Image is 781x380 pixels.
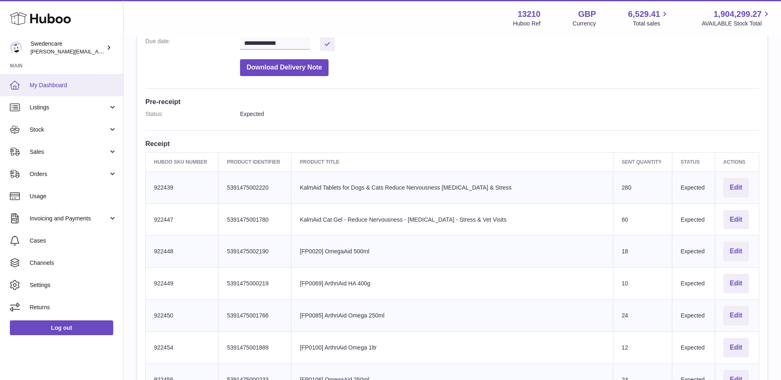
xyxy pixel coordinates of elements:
a: 1,904,299.27 AVAILABLE Stock Total [702,9,771,28]
button: Edit [723,178,749,197]
td: 922447 [146,204,219,236]
td: 280 [613,171,672,204]
td: KalmAid Tablets for Dogs & Cats Reduce Nervousness [MEDICAL_DATA] & Stress [291,171,613,204]
th: Product Identifier [219,152,291,171]
td: 10 [613,268,672,300]
td: 922449 [146,268,219,300]
td: 5391475000219 [219,268,291,300]
img: simon.shaw@swedencare.co.uk [10,42,22,54]
th: Product title [291,152,613,171]
td: 5391475001766 [219,300,291,332]
span: My Dashboard [30,81,117,89]
td: Expected [672,300,715,332]
span: Channels [30,259,117,267]
td: Expected [672,204,715,236]
a: 6,529.41 Total sales [628,9,670,28]
td: 922454 [146,331,219,364]
th: Huboo SKU Number [146,152,219,171]
td: [FP0069] ArthriAid HA 400g [291,268,613,300]
th: Status [672,152,715,171]
dt: Status: [145,110,240,118]
span: Cases [30,237,117,245]
td: [FP0020] OmegaAid 500ml [291,236,613,268]
td: 24 [613,300,672,332]
button: Edit [723,338,749,357]
td: 922448 [146,236,219,268]
th: Actions [715,152,759,171]
div: Currency [573,20,596,28]
td: KalmAid Cat Gel - Reduce Nervousness - [MEDICAL_DATA] - Stress & Vet Visits [291,204,613,236]
span: Total sales [633,20,669,28]
td: Expected [672,236,715,268]
button: Edit [723,306,749,325]
span: AVAILABLE Stock Total [702,20,771,28]
button: Download Delivery Note [240,59,329,76]
button: Edit [723,242,749,261]
td: 5391475001889 [219,331,291,364]
td: 18 [613,236,672,268]
span: Returns [30,304,117,311]
span: [PERSON_NAME][EMAIL_ADDRESS][PERSON_NAME][DOMAIN_NAME] [30,48,209,55]
span: 1,904,299.27 [713,9,762,20]
td: [FP0100] ArthriAid Omega 1ltr [291,331,613,364]
div: Swedencare [30,40,105,56]
td: 5391475002190 [219,236,291,268]
span: Sales [30,148,108,156]
td: 12 [613,331,672,364]
dd: Expected [240,110,759,118]
span: Orders [30,170,108,178]
span: Usage [30,192,117,200]
a: Log out [10,320,113,335]
td: 922439 [146,171,219,204]
td: Expected [672,331,715,364]
span: Invoicing and Payments [30,215,108,222]
td: 5391475001780 [219,204,291,236]
td: 60 [613,204,672,236]
th: Sent Quantity [613,152,672,171]
h3: Pre-receipt [145,97,759,106]
td: Expected [672,171,715,204]
button: Edit [723,274,749,293]
button: Edit [723,210,749,229]
strong: GBP [578,9,596,20]
span: 6,529.41 [628,9,660,20]
td: 922450 [146,300,219,332]
span: Stock [30,126,108,134]
h3: Receipt [145,139,759,148]
div: Huboo Ref [513,20,541,28]
td: Expected [672,268,715,300]
strong: 13210 [518,9,541,20]
span: Settings [30,281,117,289]
td: 5391475002220 [219,171,291,204]
span: Listings [30,104,108,111]
dt: Due date: [145,37,240,51]
td: [FP0085] ArthriAid Omega 250ml [291,300,613,332]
